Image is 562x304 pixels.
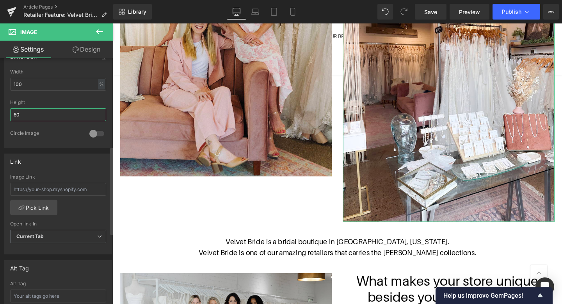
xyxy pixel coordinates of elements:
span: Publish [502,9,521,15]
a: Mobile [283,4,302,20]
div: Alt Tag [10,281,106,286]
button: Undo [377,4,393,20]
div: Alt Tag [10,261,29,272]
p: Velvet Bride is one of our amazing retailers that carries the [PERSON_NAME] collections. [8,235,464,247]
a: New Library [113,4,152,20]
span: Save [424,8,437,16]
div: Circle Image [10,130,82,138]
b: Current Tab [16,233,44,239]
input: Your alt tags go here [10,290,106,302]
div: Open link In [10,221,106,227]
p: Velvet Bride is a bridal boutique in [GEOGRAPHIC_DATA], [US_STATE]. [8,224,464,235]
a: Article Pages [23,4,113,10]
input: auto [10,108,106,121]
span: Preview [459,8,480,16]
button: Publish [493,4,540,20]
a: Design [58,41,115,58]
span: Help us improve GemPages! [443,292,535,299]
button: Show survey - Help us improve GemPages! [443,291,545,300]
a: Desktop [227,4,246,20]
div: Image Link [10,174,106,180]
div: Width [10,69,106,75]
span: Retailer Feature: Velvet Bride [23,12,98,18]
a: Preview [450,4,489,20]
div: Link [10,154,21,165]
h1: What makes your store unique, besides yourself of course? [242,262,464,296]
span: Library [128,8,146,15]
a: Laptop [246,4,265,20]
button: More [543,4,559,20]
div: Open Intercom Messenger [535,277,554,296]
a: Pick Link [10,200,57,215]
div: % [98,79,105,89]
span: Image [20,29,37,35]
a: Tablet [265,4,283,20]
div: Height [10,100,106,105]
input: auto [10,78,106,91]
button: Redo [396,4,412,20]
input: https://your-shop.myshopify.com [10,183,106,196]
